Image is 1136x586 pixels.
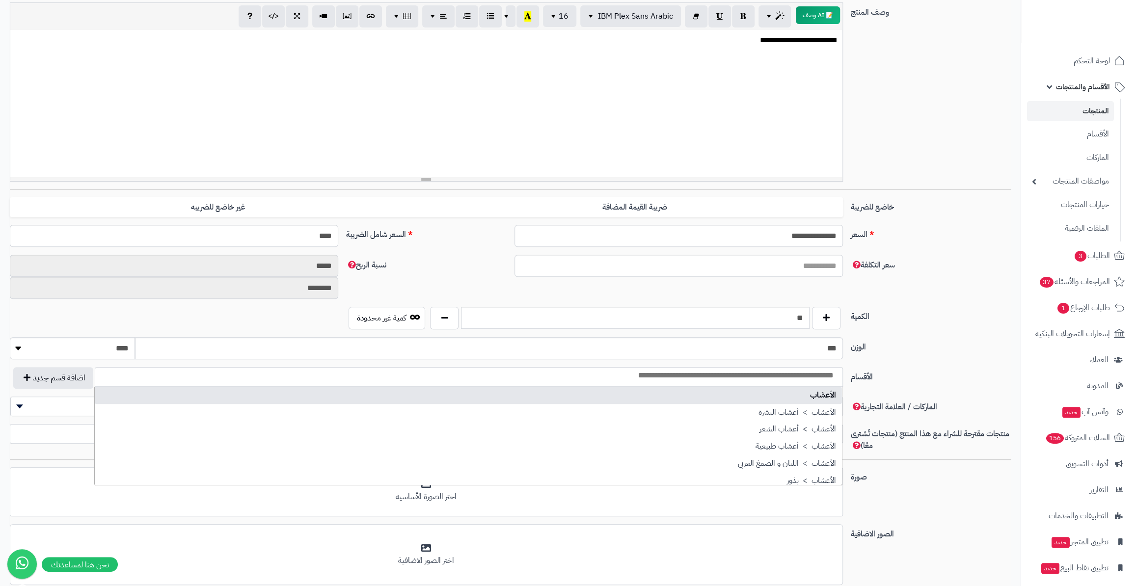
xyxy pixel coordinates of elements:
[1027,426,1130,450] a: السلات المتروكة156
[1027,452,1130,476] a: أدوات التسويق
[1074,54,1110,68] span: لوحة التحكم
[95,421,842,438] li: الأعشاب > أعشاب الشعر
[847,524,1015,540] label: الصور الاضافية
[1052,537,1070,548] span: جديد
[1027,49,1130,73] a: لوحة التحكم
[847,2,1015,18] label: وصف المنتج
[543,5,576,27] button: 16
[580,5,681,27] button: IBM Plex Sans Arabic
[1061,405,1109,419] span: وآتس آب
[847,337,1015,353] label: الوزن
[1027,400,1130,424] a: وآتس آبجديد
[1046,433,1064,444] span: 156
[1056,301,1110,315] span: طلبات الإرجاع
[851,401,937,413] span: الماركات / العلامة التجارية
[95,472,842,489] li: الأعشاب > بذور
[1045,431,1110,445] span: السلات المتروكة
[1039,275,1110,289] span: المراجعات والأسئلة
[95,455,842,472] li: الأعشاب > اللبان و الصمغ العربي
[1027,124,1114,145] a: الأقسام
[342,225,511,240] label: السعر شامل الضريبة
[1089,353,1109,367] span: العملاء
[1027,556,1130,580] a: تطبيق نقاط البيعجديد
[1027,296,1130,320] a: طلبات الإرجاع1
[1040,277,1054,288] span: 37
[1066,457,1109,471] span: أدوات التسويق
[10,197,426,217] label: غير خاضع للضريبه
[1027,218,1114,239] a: الملفات الرقمية
[847,367,1015,383] label: الأقسام
[346,259,386,271] span: نسبة الربح
[847,197,1015,213] label: خاضع للضريبة
[1040,561,1109,575] span: تطبيق نقاط البيع
[1090,483,1109,497] span: التقارير
[1057,303,1069,314] span: 1
[847,467,1015,483] label: صورة
[847,307,1015,322] label: الكمية
[1074,249,1110,263] span: الطلبات
[1027,348,1130,372] a: العملاء
[1049,509,1109,523] span: التطبيقات والخدمات
[1027,147,1114,168] a: الماركات
[1027,171,1114,192] a: مواصفات المنتجات
[1062,407,1081,418] span: جديد
[95,438,842,455] li: الأعشاب > أعشاب طبيعية
[95,404,842,421] li: الأعشاب > أعشاب البشرة
[426,197,842,217] label: ضريبة القيمة المضافة
[95,387,842,404] li: الأعشاب
[1027,244,1130,267] a: الطلبات3
[1027,530,1130,554] a: تطبيق المتجرجديد
[1035,327,1110,341] span: إشعارات التحويلات البنكية
[13,367,93,389] button: اضافة قسم جديد
[1027,504,1130,528] a: التطبيقات والخدمات
[1027,478,1130,502] a: التقارير
[1051,535,1109,549] span: تطبيق المتجر
[1027,270,1130,293] a: المراجعات والأسئلة37
[1041,563,1059,574] span: جديد
[796,6,840,24] button: 📝 AI وصف
[598,10,673,22] span: IBM Plex Sans Arabic
[559,10,568,22] span: 16
[1056,80,1110,94] span: الأقسام والمنتجات
[847,225,1015,240] label: السعر
[851,259,895,271] span: سعر التكلفة
[1027,194,1114,215] a: خيارات المنتجات
[16,555,836,566] div: اختر الصور الاضافية
[1027,322,1130,346] a: إشعارات التحويلات البنكية
[1027,101,1114,121] a: المنتجات
[1075,251,1086,262] span: 3
[851,428,1009,452] span: منتجات مقترحة للشراء مع هذا المنتج (منتجات تُشترى معًا)
[1027,374,1130,398] a: المدونة
[1087,379,1109,393] span: المدونة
